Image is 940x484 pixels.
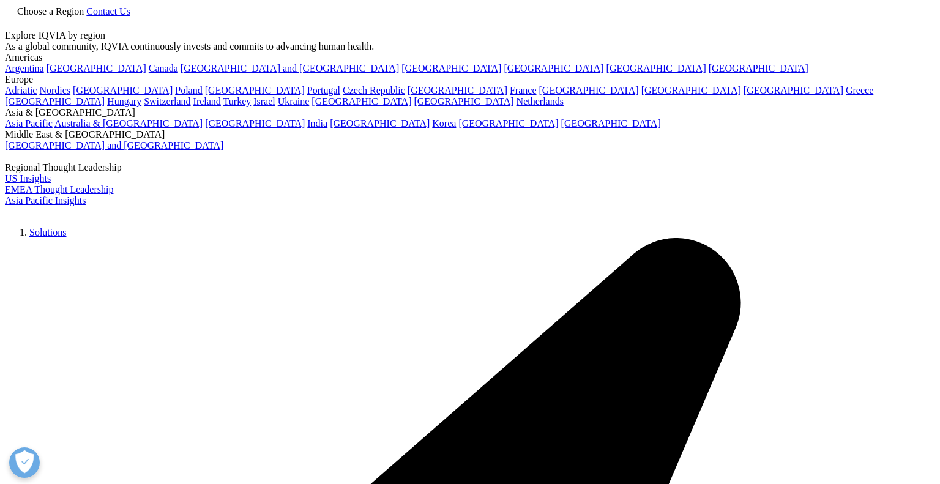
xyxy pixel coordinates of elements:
[29,227,66,237] a: Solutions
[86,6,130,17] a: Contact Us
[54,118,203,128] a: Australia & [GEOGRAPHIC_DATA]
[343,85,405,95] a: Czech Republic
[149,63,178,73] a: Canada
[330,118,430,128] a: [GEOGRAPHIC_DATA]
[5,85,37,95] a: Adriatic
[307,85,340,95] a: Portugal
[205,85,305,95] a: [GEOGRAPHIC_DATA]
[458,118,558,128] a: [GEOGRAPHIC_DATA]
[311,96,411,106] a: [GEOGRAPHIC_DATA]
[539,85,639,95] a: [GEOGRAPHIC_DATA]
[517,96,564,106] a: Netherlands
[401,63,501,73] a: [GEOGRAPHIC_DATA]
[432,118,456,128] a: Korea
[5,184,113,195] a: EMEA Thought Leadership
[641,85,741,95] a: [GEOGRAPHIC_DATA]
[5,52,935,63] div: Americas
[5,63,44,73] a: Argentina
[5,74,935,85] div: Europe
[5,140,223,151] a: [GEOGRAPHIC_DATA] and [GEOGRAPHIC_DATA]
[504,63,603,73] a: [GEOGRAPHIC_DATA]
[193,96,221,106] a: Ireland
[5,129,935,140] div: Middle East & [GEOGRAPHIC_DATA]
[408,85,507,95] a: [GEOGRAPHIC_DATA]
[5,107,935,118] div: Asia & [GEOGRAPHIC_DATA]
[5,118,53,128] a: Asia Pacific
[510,85,537,95] a: France
[47,63,146,73] a: [GEOGRAPHIC_DATA]
[5,173,51,184] a: US Insights
[9,447,40,478] button: Open Preferences
[5,195,86,206] a: Asia Pacific Insights
[307,118,327,128] a: India
[107,96,141,106] a: Hungary
[709,63,808,73] a: [GEOGRAPHIC_DATA]
[175,85,202,95] a: Poland
[253,96,275,106] a: Israel
[5,96,105,106] a: [GEOGRAPHIC_DATA]
[846,85,873,95] a: Greece
[223,96,252,106] a: Turkey
[5,30,935,41] div: Explore IQVIA by region
[39,85,70,95] a: Nordics
[744,85,843,95] a: [GEOGRAPHIC_DATA]
[278,96,310,106] a: Ukraine
[181,63,399,73] a: [GEOGRAPHIC_DATA] and [GEOGRAPHIC_DATA]
[5,162,935,173] div: Regional Thought Leadership
[205,118,305,128] a: [GEOGRAPHIC_DATA]
[561,118,661,128] a: [GEOGRAPHIC_DATA]
[144,96,190,106] a: Switzerland
[606,63,706,73] a: [GEOGRAPHIC_DATA]
[5,41,935,52] div: As a global community, IQVIA continuously invests and commits to advancing human health.
[17,6,84,17] span: Choose a Region
[414,96,513,106] a: [GEOGRAPHIC_DATA]
[73,85,173,95] a: [GEOGRAPHIC_DATA]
